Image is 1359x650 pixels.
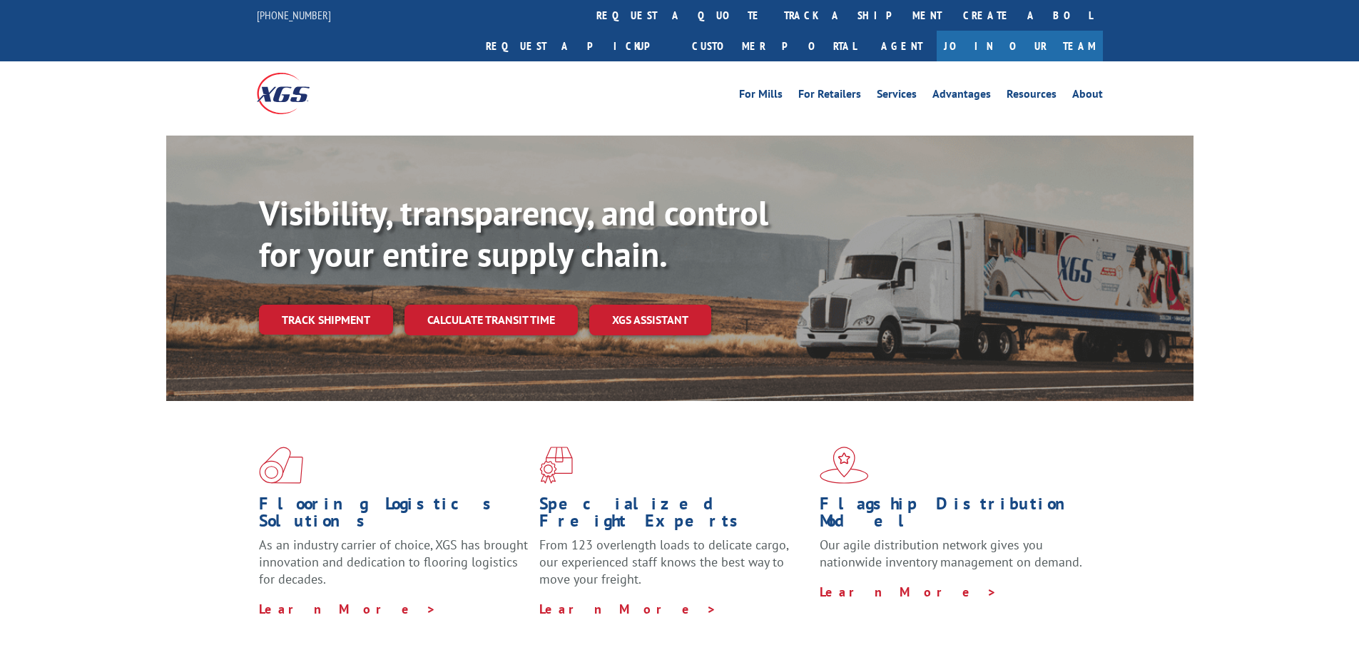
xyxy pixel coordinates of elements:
a: Calculate transit time [404,305,578,335]
a: Advantages [932,88,991,104]
p: From 123 overlength loads to delicate cargo, our experienced staff knows the best way to move you... [539,537,809,600]
a: Join Our Team [937,31,1103,61]
a: Track shipment [259,305,393,335]
h1: Flooring Logistics Solutions [259,495,529,537]
a: Agent [867,31,937,61]
a: Resources [1007,88,1057,104]
span: Our agile distribution network gives you nationwide inventory management on demand. [820,537,1082,570]
img: xgs-icon-flagship-distribution-model-red [820,447,869,484]
b: Visibility, transparency, and control for your entire supply chain. [259,191,768,276]
a: Learn More > [259,601,437,617]
a: Customer Portal [681,31,867,61]
a: Learn More > [539,601,717,617]
a: Services [877,88,917,104]
a: For Mills [739,88,783,104]
span: As an industry carrier of choice, XGS has brought innovation and dedication to flooring logistics... [259,537,528,587]
a: Learn More > [820,584,997,600]
h1: Flagship Distribution Model [820,495,1089,537]
a: About [1072,88,1103,104]
img: xgs-icon-focused-on-flooring-red [539,447,573,484]
a: For Retailers [798,88,861,104]
h1: Specialized Freight Experts [539,495,809,537]
a: Request a pickup [475,31,681,61]
img: xgs-icon-total-supply-chain-intelligence-red [259,447,303,484]
a: XGS ASSISTANT [589,305,711,335]
a: [PHONE_NUMBER] [257,8,331,22]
